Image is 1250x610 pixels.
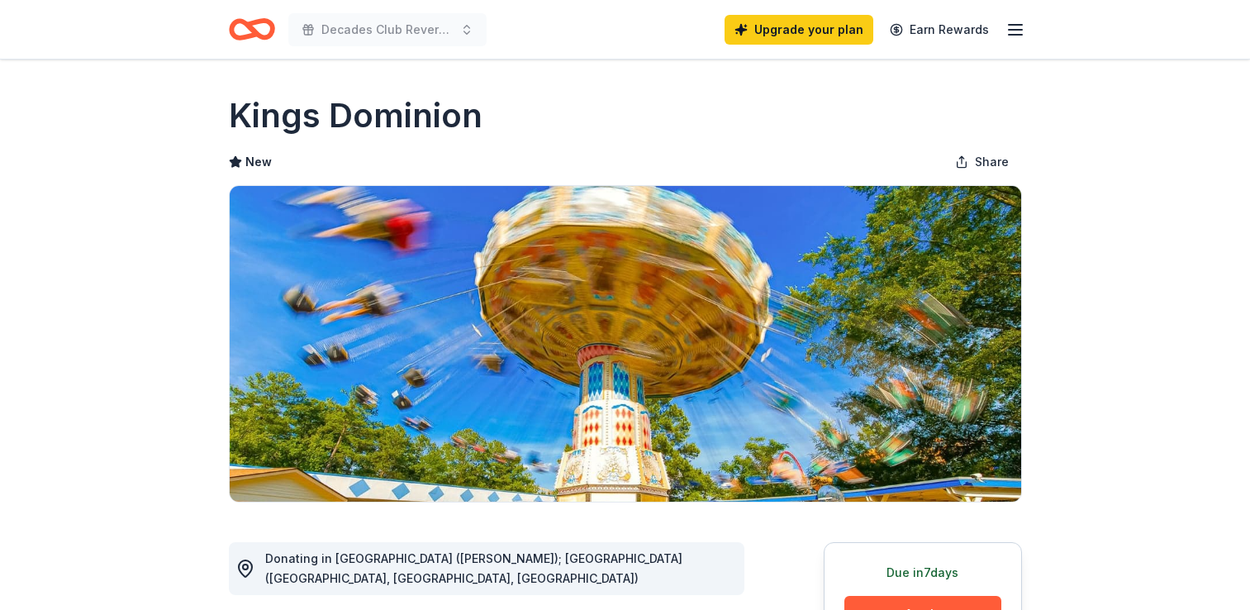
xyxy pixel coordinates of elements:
[975,152,1009,172] span: Share
[229,93,482,139] h1: Kings Dominion
[230,186,1021,502] img: Image for Kings Dominion
[265,551,682,585] span: Donating in [GEOGRAPHIC_DATA] ([PERSON_NAME]); [GEOGRAPHIC_DATA] ([GEOGRAPHIC_DATA], [GEOGRAPHIC_...
[321,20,454,40] span: Decades Club Reverse Raffle & Evening of Dancing through the Decades
[844,563,1001,583] div: Due in 7 days
[288,13,487,46] button: Decades Club Reverse Raffle & Evening of Dancing through the Decades
[942,145,1022,179] button: Share
[229,10,275,49] a: Home
[880,15,999,45] a: Earn Rewards
[245,152,272,172] span: New
[725,15,873,45] a: Upgrade your plan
